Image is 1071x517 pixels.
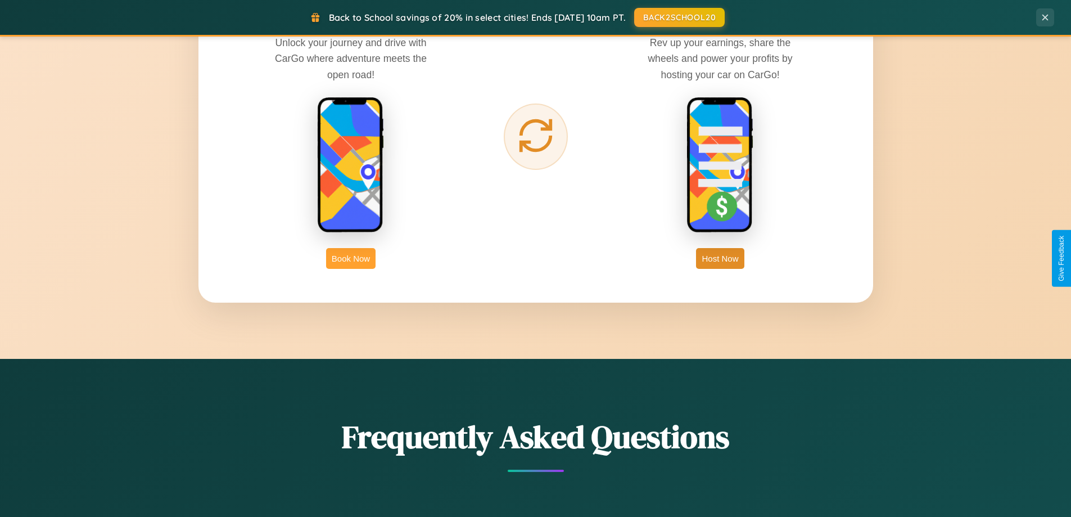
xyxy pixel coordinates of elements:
p: Unlock your journey and drive with CarGo where adventure meets the open road! [266,35,435,82]
button: Host Now [696,248,744,269]
img: host phone [686,97,754,234]
img: rent phone [317,97,385,234]
p: Rev up your earnings, share the wheels and power your profits by hosting your car on CarGo! [636,35,805,82]
span: Back to School savings of 20% in select cities! Ends [DATE] 10am PT. [329,12,626,23]
h2: Frequently Asked Questions [198,415,873,458]
button: Book Now [326,248,376,269]
button: BACK2SCHOOL20 [634,8,725,27]
div: Give Feedback [1058,236,1065,281]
